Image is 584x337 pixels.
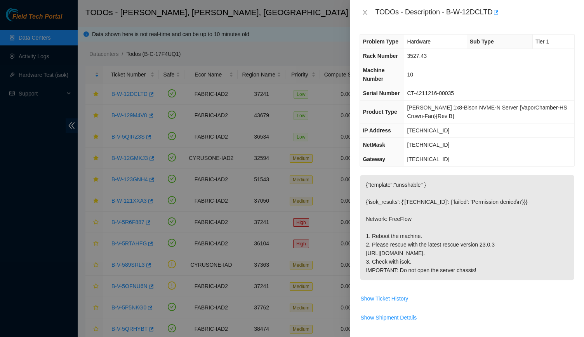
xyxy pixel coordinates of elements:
[363,90,400,96] span: Serial Number
[362,9,368,16] span: close
[375,6,575,19] div: TODOs - Description - B-W-12DCLTD
[360,175,574,280] p: {"template":"unsshable" } {'isok_results': {'[TECHNICAL_ID]': {'failed': 'Permission denied\n'}}}...
[360,313,417,322] span: Show Shipment Details
[363,67,384,82] span: Machine Number
[363,38,398,45] span: Problem Type
[363,53,398,59] span: Rack Number
[535,38,549,45] span: Tier 1
[407,53,427,59] span: 3527.43
[360,9,370,16] button: Close
[407,104,567,119] span: [PERSON_NAME] 1x8-Bison NVME-N Server {VaporChamber-HS Crown-Fan}{Rev B}
[407,38,431,45] span: Hardware
[360,294,408,303] span: Show Ticket History
[363,109,397,115] span: Product Type
[407,71,413,78] span: 10
[360,311,417,324] button: Show Shipment Details
[360,292,408,305] button: Show Ticket History
[363,156,385,162] span: Gateway
[407,127,449,134] span: [TECHNICAL_ID]
[407,90,454,96] span: CT-4211216-00035
[407,156,449,162] span: [TECHNICAL_ID]
[363,142,385,148] span: NetMask
[407,142,449,148] span: [TECHNICAL_ID]
[363,127,391,134] span: IP Address
[470,38,494,45] span: Sub Type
